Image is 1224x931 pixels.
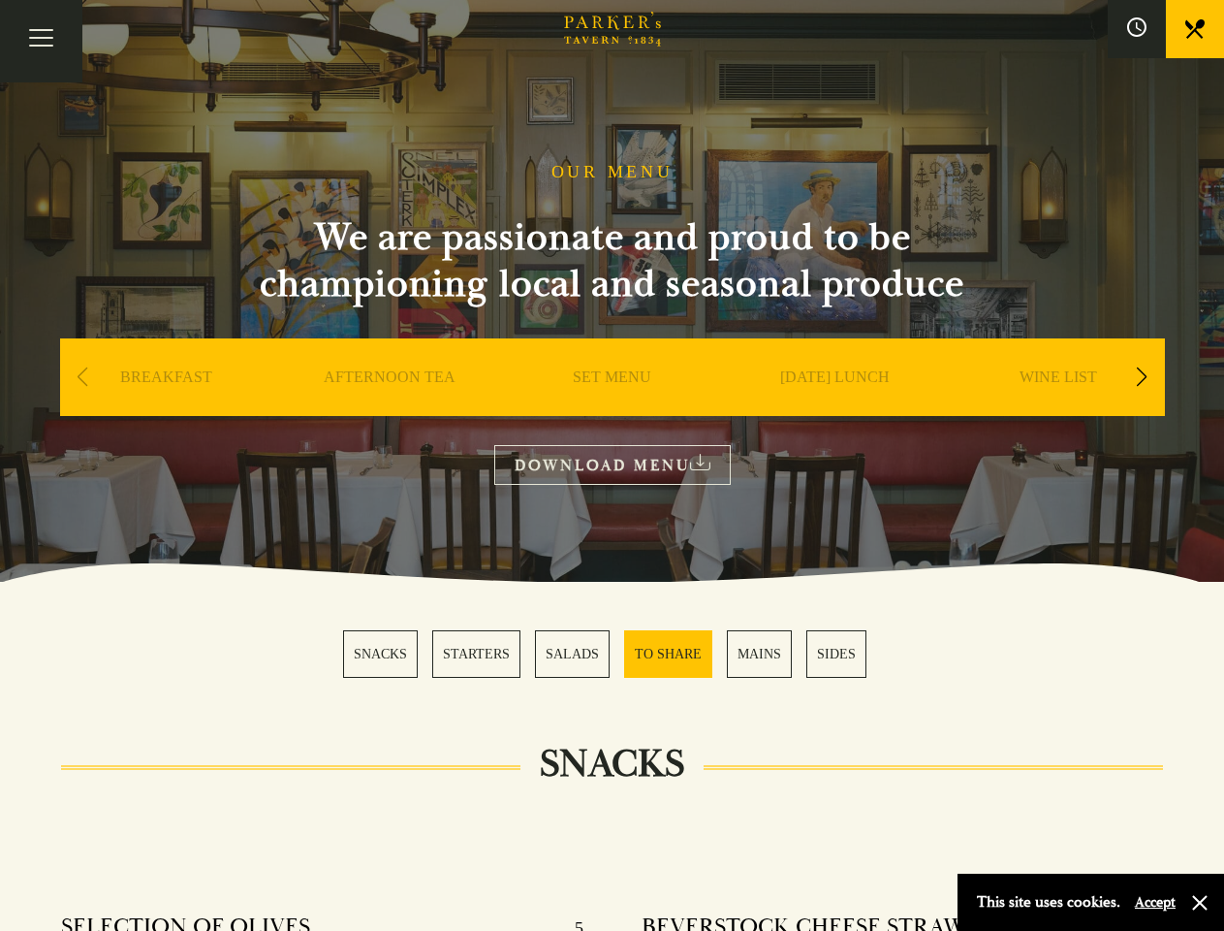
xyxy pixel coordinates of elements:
[573,368,651,445] a: SET MENU
[806,630,866,678] a: 6 / 6
[729,338,942,474] div: 4 / 9
[324,368,455,445] a: AFTERNOON TEA
[520,741,704,787] h2: SNACKS
[283,338,496,474] div: 2 / 9
[1190,893,1209,913] button: Close and accept
[494,445,731,485] a: DOWNLOAD MENU
[70,356,96,399] div: Previous slide
[624,630,712,678] a: 4 / 6
[535,630,610,678] a: 3 / 6
[727,630,792,678] a: 5 / 6
[225,214,1000,307] h2: We are passionate and proud to be championing local and seasonal produce
[120,368,212,445] a: BREAKFAST
[60,338,273,474] div: 1 / 9
[1135,893,1176,912] button: Accept
[1129,356,1155,399] div: Next slide
[780,368,890,445] a: [DATE] LUNCH
[551,162,674,183] h1: OUR MENU
[952,338,1165,474] div: 5 / 9
[1020,368,1097,445] a: WINE LIST
[343,630,418,678] a: 1 / 6
[977,888,1120,916] p: This site uses cookies.
[432,630,520,678] a: 2 / 6
[506,338,719,474] div: 3 / 9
